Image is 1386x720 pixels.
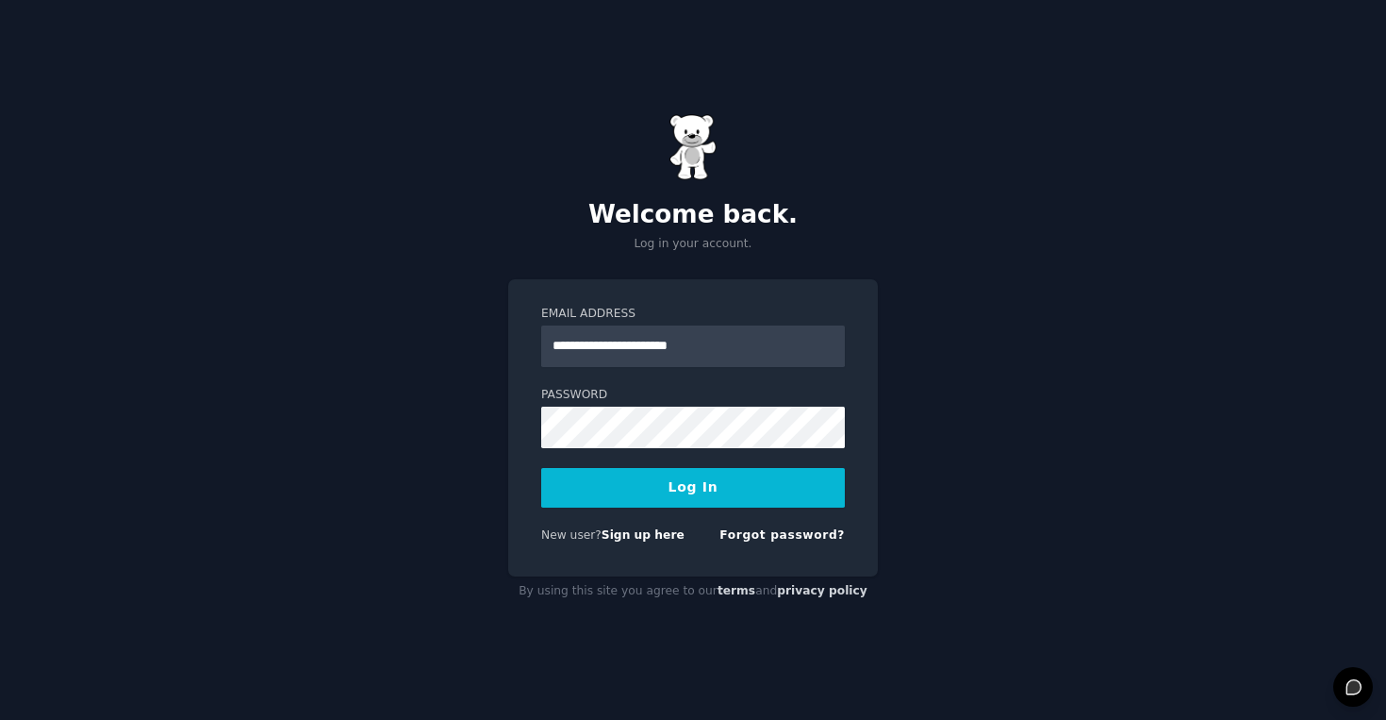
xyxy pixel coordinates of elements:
[508,200,878,230] h2: Welcome back.
[541,387,845,404] label: Password
[777,584,867,597] a: privacy policy
[718,584,755,597] a: terms
[719,528,845,542] a: Forgot password?
[508,577,878,607] div: By using this site you agree to our and
[669,114,717,180] img: Gummy Bear
[541,468,845,508] button: Log In
[602,528,685,542] a: Sign up here
[508,236,878,253] p: Log in your account.
[541,528,602,542] span: New user?
[541,306,845,323] label: Email Address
